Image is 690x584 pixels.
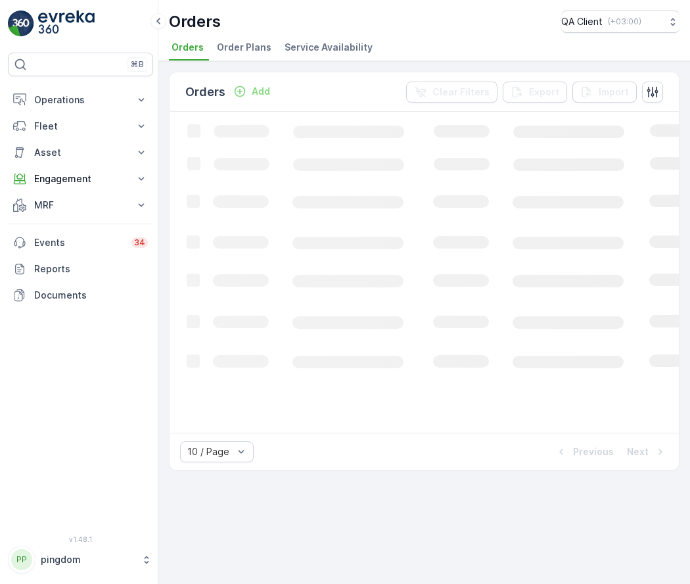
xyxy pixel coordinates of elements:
[572,82,637,103] button: Import
[8,546,153,573] button: PPpingdom
[573,445,614,458] p: Previous
[8,11,34,37] img: logo
[134,237,145,248] p: 34
[627,445,649,458] p: Next
[8,256,153,282] a: Reports
[599,85,629,99] p: Import
[185,83,225,101] p: Orders
[34,146,127,159] p: Asset
[41,553,135,566] p: pingdom
[228,84,275,99] button: Add
[252,85,270,98] p: Add
[34,236,124,249] p: Events
[11,549,32,570] div: PP
[608,16,641,27] p: ( +03:00 )
[34,120,127,133] p: Fleet
[406,82,497,103] button: Clear Filters
[169,11,221,32] p: Orders
[432,85,490,99] p: Clear Filters
[34,289,148,302] p: Documents
[529,85,559,99] p: Export
[626,444,668,460] button: Next
[8,87,153,113] button: Operations
[217,41,271,54] span: Order Plans
[561,15,603,28] p: QA Client
[38,11,95,37] img: logo_light-DOdMpM7g.png
[34,172,127,185] p: Engagement
[172,41,204,54] span: Orders
[8,192,153,218] button: MRF
[34,199,127,212] p: MRF
[34,93,127,107] p: Operations
[8,282,153,308] a: Documents
[8,535,153,543] span: v 1.48.1
[285,41,373,54] span: Service Availability
[34,262,148,276] p: Reports
[561,11,679,33] button: QA Client(+03:00)
[131,59,144,70] p: ⌘B
[8,166,153,192] button: Engagement
[553,444,615,460] button: Previous
[8,230,153,256] a: Events34
[8,113,153,139] button: Fleet
[503,82,567,103] button: Export
[8,139,153,166] button: Asset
